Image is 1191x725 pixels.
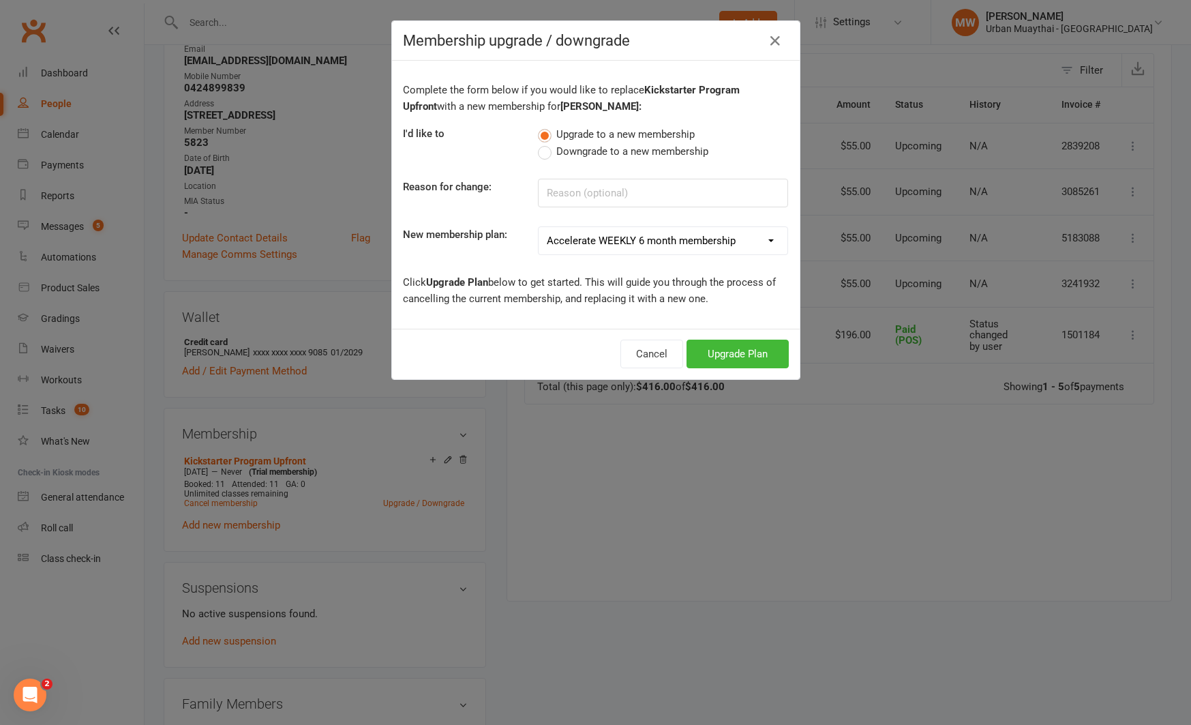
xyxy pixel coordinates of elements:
span: 2 [42,679,52,690]
span: Upgrade to a new membership [556,126,695,140]
label: I'd like to [403,125,444,142]
button: Cancel [620,340,683,368]
label: New membership plan: [403,226,507,243]
input: Reason (optional) [538,179,788,207]
b: [PERSON_NAME]: [560,100,642,113]
h4: Membership upgrade / downgrade [403,32,789,49]
p: Click below to get started. This will guide you through the process of cancelling the current mem... [403,274,789,307]
iframe: Intercom live chat [14,679,46,711]
span: Downgrade to a new membership [556,143,708,158]
label: Reason for change: [403,179,492,195]
button: Upgrade Plan [687,340,789,368]
b: Upgrade Plan [426,276,488,288]
button: Close [764,30,786,52]
p: Complete the form below if you would like to replace with a new membership for [403,82,789,115]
